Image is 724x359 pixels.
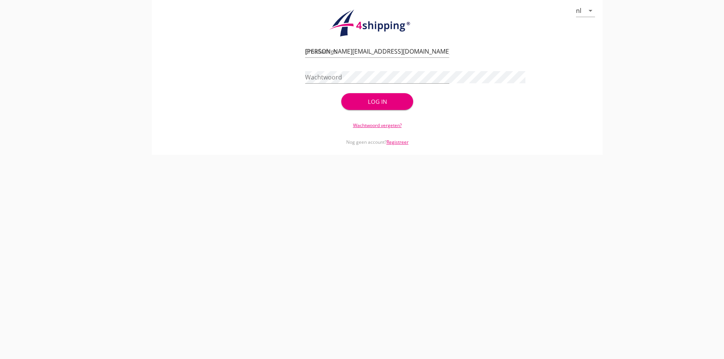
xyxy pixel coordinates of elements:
i: arrow_drop_down [586,6,595,15]
div: Log in [353,97,401,106]
a: Wachtwoord vergeten? [353,122,402,129]
img: logo.1f945f1d.svg [328,9,427,37]
a: Registreer [387,139,409,145]
div: nl [576,7,581,14]
button: Log in [341,93,414,110]
input: Emailadres [305,45,449,57]
div: Nog geen account? [305,129,449,146]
